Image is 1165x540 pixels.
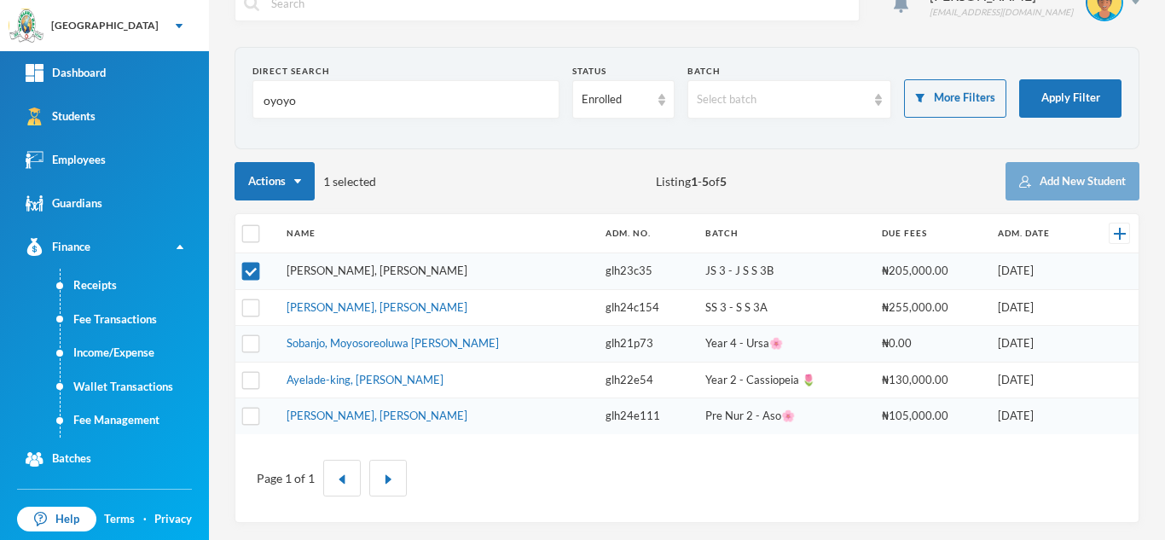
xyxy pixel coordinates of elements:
img: logo [9,9,43,44]
td: SS 3 - S S 3A [697,289,873,326]
td: [DATE] [989,253,1086,290]
td: ₦105,000.00 [873,398,989,434]
div: Select batch [697,91,867,108]
td: JS 3 - J S S 3B [697,253,873,290]
div: · [143,511,147,528]
a: Sobanjo, Moyosoreoluwa [PERSON_NAME] [287,336,499,350]
b: 5 [720,174,727,189]
div: Batches [26,450,91,468]
td: glh21p73 [597,326,697,363]
div: Employees [26,151,106,169]
a: [PERSON_NAME], [PERSON_NAME] [287,409,467,422]
div: Dashboard [26,64,106,82]
a: Receipts [61,269,209,303]
td: ₦0.00 [873,326,989,363]
td: ₦205,000.00 [873,253,989,290]
span: Listing - of [656,172,727,190]
input: Name, Admin No, Phone number, Email Address [262,81,550,119]
a: Fee Transactions [61,303,209,337]
a: Wallet Transactions [61,370,209,404]
th: Name [278,214,597,253]
td: glh23c35 [597,253,697,290]
div: [EMAIL_ADDRESS][DOMAIN_NAME] [930,6,1073,19]
a: Income/Expense [61,336,209,370]
th: Adm. No. [597,214,697,253]
td: [DATE] [989,289,1086,326]
button: Apply Filter [1019,79,1122,118]
b: 5 [702,174,709,189]
button: Actions [235,162,315,200]
button: More Filters [904,79,1006,118]
td: glh22e54 [597,362,697,398]
div: Status [572,65,675,78]
a: Ayelade-king, [PERSON_NAME] [287,373,443,386]
th: Due Fees [873,214,989,253]
div: Direct Search [252,65,559,78]
button: Add New Student [1006,162,1139,200]
div: Page 1 of 1 [257,469,315,487]
td: glh24e111 [597,398,697,434]
th: Batch [697,214,873,253]
div: Students [26,107,96,125]
th: Adm. Date [989,214,1086,253]
div: Finance [26,238,90,256]
td: [DATE] [989,362,1086,398]
a: Privacy [154,511,192,528]
a: [PERSON_NAME], [PERSON_NAME] [287,264,467,277]
a: Terms [104,511,135,528]
td: Pre Nur 2 - Aso🌸 [697,398,873,434]
div: Guardians [26,195,102,212]
a: Help [17,507,96,532]
td: Year 4 - Ursa🌸 [697,326,873,363]
td: [DATE] [989,326,1086,363]
div: 1 selected [235,162,376,200]
td: Year 2 - Cassiopeia 🌷 [697,362,873,398]
img: + [1114,228,1126,240]
a: Fee Management [61,404,209,438]
td: ₦255,000.00 [873,289,989,326]
td: glh24c154 [597,289,697,326]
td: ₦130,000.00 [873,362,989,398]
div: [GEOGRAPHIC_DATA] [51,18,159,33]
b: 1 [691,174,698,189]
div: Batch [687,65,892,78]
div: Enrolled [582,91,650,108]
td: [DATE] [989,398,1086,434]
a: [PERSON_NAME], [PERSON_NAME] [287,300,467,314]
